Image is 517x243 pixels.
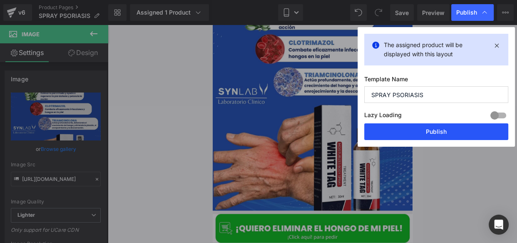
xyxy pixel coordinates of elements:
button: Publish [364,123,508,140]
span: Publish [456,9,477,16]
p: The assigned product will be displayed with this layout [384,40,489,59]
label: Template Name [364,75,508,86]
label: Lazy Loading [364,110,402,123]
div: Open Intercom Messenger [489,215,509,235]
